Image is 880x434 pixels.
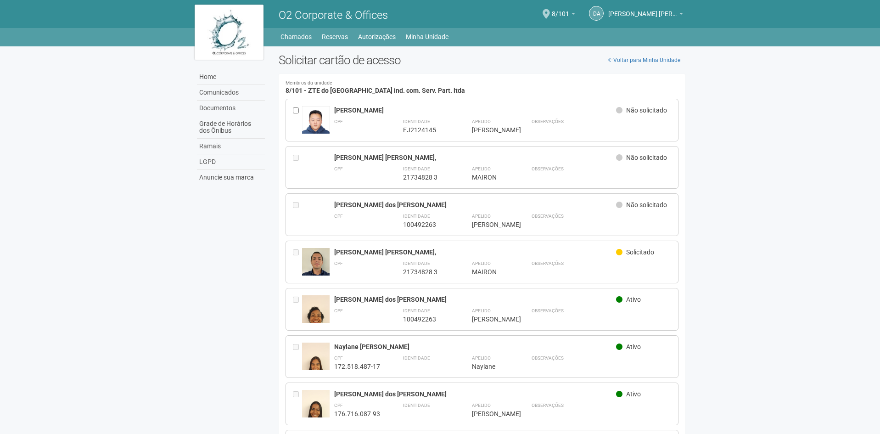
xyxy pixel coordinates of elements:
a: Voltar para Minha Unidade [603,53,685,67]
strong: Observações [532,119,564,124]
a: Grade de Horários dos Ônibus [197,116,265,139]
div: MAIRON [472,268,509,276]
strong: Observações [532,403,564,408]
strong: Identidade [403,166,430,171]
div: [PERSON_NAME] dos [PERSON_NAME] [334,390,617,398]
div: [PERSON_NAME] [472,220,509,229]
div: 176.716.087-93 [334,410,380,418]
strong: Apelido [472,403,491,408]
span: 8/101 [552,1,569,17]
strong: Identidade [403,403,430,408]
strong: CPF [334,308,343,313]
img: user.jpg [302,248,330,285]
strong: Apelido [472,308,491,313]
div: [PERSON_NAME] dos [PERSON_NAME] [334,201,617,209]
a: Home [197,69,265,85]
div: 100492263 [403,220,449,229]
a: 8/101 [552,11,575,19]
strong: Apelido [472,119,491,124]
strong: Identidade [403,119,430,124]
strong: CPF [334,261,343,266]
div: Entre em contato com a Aministração para solicitar o cancelamento ou 2a via [293,295,302,323]
strong: Identidade [403,261,430,266]
span: Daniel Andres Soto Lozada [608,1,677,17]
a: Minha Unidade [406,30,448,43]
strong: Observações [532,308,564,313]
span: Ativo [626,296,641,303]
div: [PERSON_NAME] [472,126,509,134]
span: O2 Corporate & Offices [279,9,388,22]
strong: Identidade [403,308,430,313]
a: LGPD [197,154,265,170]
img: user.jpg [302,106,330,141]
strong: CPF [334,119,343,124]
div: [PERSON_NAME] [334,106,617,114]
a: Autorizações [358,30,396,43]
div: Entre em contato com a Aministração para solicitar o cancelamento ou 2a via [293,390,302,418]
div: [PERSON_NAME] [472,410,509,418]
span: Não solicitado [626,154,667,161]
strong: Apelido [472,261,491,266]
div: EJ2124145 [403,126,449,134]
a: [PERSON_NAME] [PERSON_NAME] [PERSON_NAME] [608,11,683,19]
strong: CPF [334,355,343,361]
a: Chamados [280,30,312,43]
div: [PERSON_NAME] [472,315,509,323]
strong: CPF [334,166,343,171]
span: Solicitado [626,248,654,256]
div: 100492263 [403,315,449,323]
div: 21734828 3 [403,173,449,181]
strong: Identidade [403,214,430,219]
img: logo.jpg [195,5,263,60]
div: [PERSON_NAME] [PERSON_NAME], [334,248,617,256]
a: Anuncie sua marca [197,170,265,185]
strong: Observações [532,261,564,266]
span: Ativo [626,390,641,398]
div: [PERSON_NAME] dos [PERSON_NAME] [334,295,617,304]
a: Ramais [197,139,265,154]
div: Naylane [472,362,509,371]
strong: Apelido [472,166,491,171]
h2: Solicitar cartão de acesso [279,53,686,67]
span: Não solicitado [626,201,667,209]
strong: Apelido [472,214,491,219]
div: [PERSON_NAME] [PERSON_NAME], [334,153,617,162]
a: Documentos [197,101,265,116]
img: user.jpg [302,295,330,344]
div: Naylane [PERSON_NAME] [334,343,617,351]
h4: 8/101 - ZTE do [GEOGRAPHIC_DATA] ind. com. Serv. Part. ltda [286,81,679,94]
small: Membros da unidade [286,81,679,86]
img: user.jpg [302,343,330,392]
a: DA [589,6,604,21]
div: MAIRON [472,173,509,181]
div: 172.518.487-17 [334,362,380,371]
a: Reservas [322,30,348,43]
strong: Observações [532,166,564,171]
strong: Observações [532,355,564,361]
a: Comunicados [197,85,265,101]
strong: Observações [532,214,564,219]
strong: Identidade [403,355,430,361]
span: Não solicitado [626,107,667,114]
strong: CPF [334,214,343,219]
div: Entre em contato com a Aministração para solicitar o cancelamento ou 2a via [293,248,302,276]
strong: CPF [334,403,343,408]
strong: Apelido [472,355,491,361]
div: 21734828 3 [403,268,449,276]
div: Entre em contato com a Aministração para solicitar o cancelamento ou 2a via [293,343,302,371]
span: Ativo [626,343,641,350]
